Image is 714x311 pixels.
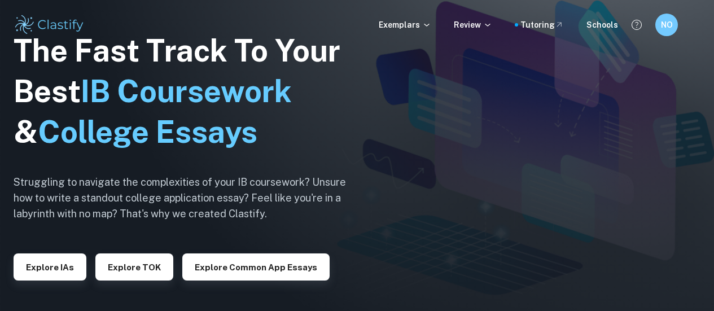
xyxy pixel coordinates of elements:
[81,73,292,109] span: IB Coursework
[379,19,431,31] p: Exemplars
[454,19,492,31] p: Review
[14,174,363,222] h6: Struggling to navigate the complexities of your IB coursework? Unsure how to write a standout col...
[38,114,257,150] span: College Essays
[95,253,173,281] button: Explore TOK
[655,14,678,36] button: NO
[660,19,673,31] h6: NO
[14,30,363,152] h1: The Fast Track To Your Best &
[520,19,564,31] a: Tutoring
[14,261,86,272] a: Explore IAs
[14,253,86,281] button: Explore IAs
[95,261,173,272] a: Explore TOK
[182,261,330,272] a: Explore Common App essays
[586,19,618,31] a: Schools
[627,15,646,34] button: Help and Feedback
[14,14,85,36] img: Clastify logo
[182,253,330,281] button: Explore Common App essays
